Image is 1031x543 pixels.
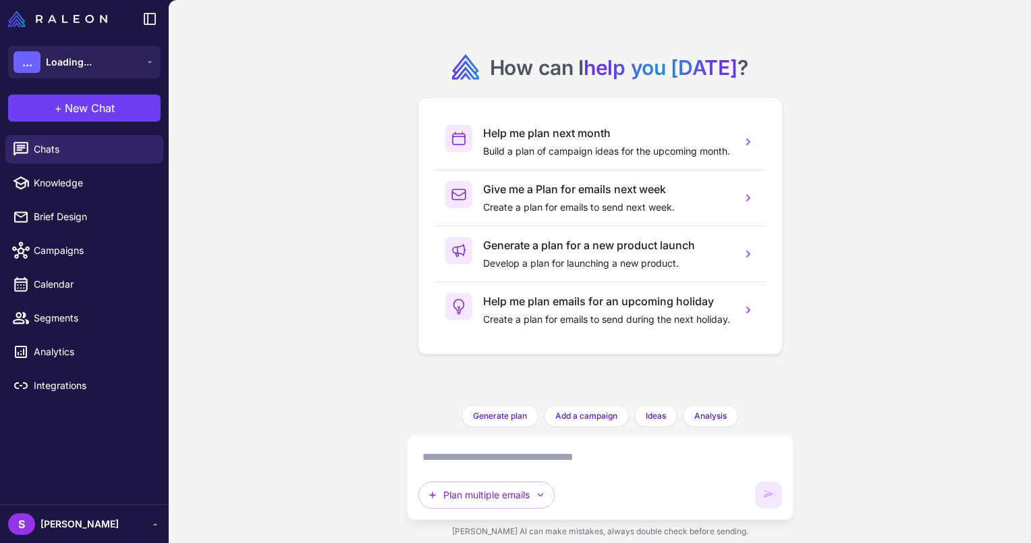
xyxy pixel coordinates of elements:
[683,405,738,427] button: Analysis
[34,243,152,258] span: Campaigns
[5,338,163,366] a: Analytics
[5,135,163,163] a: Chats
[646,410,666,422] span: Ideas
[5,270,163,299] a: Calendar
[473,410,527,422] span: Generate plan
[8,513,35,535] div: S
[483,237,731,253] h3: Generate a plan for a new product launch
[65,100,115,116] span: New Chat
[34,344,152,359] span: Analytics
[8,95,161,122] button: +New Chat
[8,11,113,27] a: Raleon Logo
[5,371,163,400] a: Integrations
[34,142,152,157] span: Chats
[46,55,92,70] span: Loading...
[34,277,152,292] span: Calendar
[13,51,40,73] div: ...
[483,312,731,327] p: Create a plan for emails to send during the next holiday.
[483,200,731,215] p: Create a plan for emails to send next week.
[55,100,62,116] span: +
[34,378,152,393] span: Integrations
[40,517,119,532] span: [PERSON_NAME]
[5,203,163,231] a: Brief Design
[634,405,677,427] button: Ideas
[483,144,731,159] p: Build a plan of campaign ideas for the upcoming month.
[483,181,731,197] h3: Give me a Plan for emails next week
[483,125,731,141] h3: Help me plan next month
[5,169,163,197] a: Knowledge
[483,293,731,309] h3: Help me plan emails for an upcoming holiday
[584,55,737,80] span: help you [DATE]
[490,54,748,81] h2: How can I ?
[8,46,161,78] button: ...Loading...
[34,311,152,326] span: Segments
[483,256,731,271] p: Develop a plan for launching a new product.
[34,176,152,190] span: Knowledge
[407,520,793,543] div: [PERSON_NAME] AI can make mistakes, always double check before sending.
[5,236,163,265] a: Campaigns
[555,410,617,422] span: Add a campaign
[34,209,152,224] span: Brief Design
[544,405,629,427] button: Add a campaign
[462,405,538,427] button: Generate plan
[418,482,555,509] button: Plan multiple emails
[5,304,163,332] a: Segments
[8,11,107,27] img: Raleon Logo
[694,410,727,422] span: Analysis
